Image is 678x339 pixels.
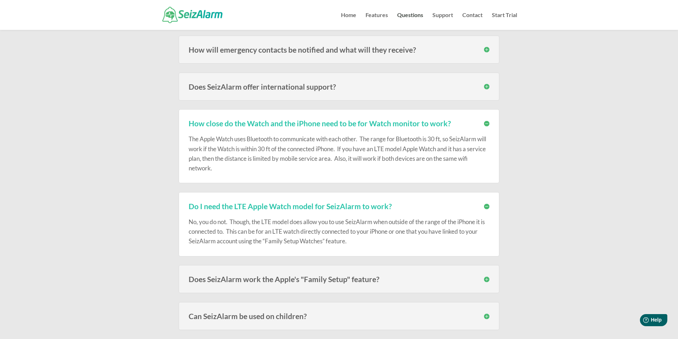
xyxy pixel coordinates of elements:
iframe: Help widget launcher [615,311,670,331]
p: The Apple Watch uses Bluetooth to communicate with each other. The range for Bluetooth is 30 ft, ... [189,134,489,173]
a: Support [432,12,453,30]
h3: How close do the Watch and the iPhone need to be for Watch monitor to work? [189,120,489,127]
h3: How will emergency contacts be notified and what will they receive? [189,46,489,53]
h3: Can SeizAlarm be used on children? [189,312,489,320]
a: Start Trial [492,12,517,30]
a: Contact [462,12,483,30]
a: Questions [397,12,423,30]
p: No, you do not. Though, the LTE model does allow you to use SeizAlarm when outside of the range o... [189,217,489,246]
h3: Does SeizAlarm work the Apple's "Family Setup" feature? [189,275,489,283]
h3: Do I need the LTE Apple Watch model for SeizAlarm to work? [189,202,489,210]
a: Features [366,12,388,30]
img: SeizAlarm [162,7,222,23]
h3: Does SeizAlarm offer international support? [189,83,489,90]
a: Home [341,12,356,30]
